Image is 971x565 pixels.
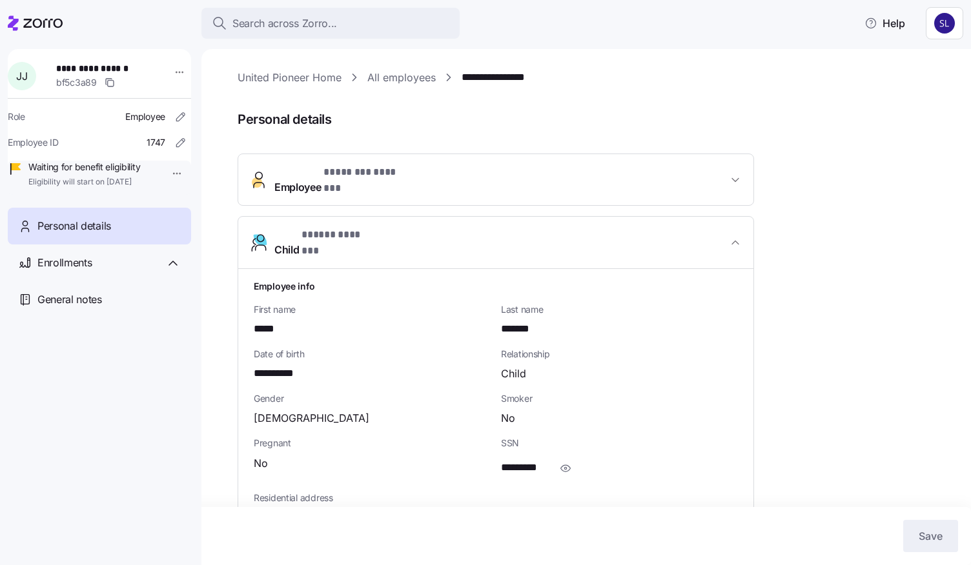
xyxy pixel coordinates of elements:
[274,227,374,258] span: Child
[254,303,491,316] span: First name
[232,15,337,32] span: Search across Zorro...
[238,70,342,86] a: United Pioneer Home
[501,392,738,405] span: Smoker
[254,348,491,361] span: Date of birth
[501,366,526,382] span: Child
[501,437,738,450] span: SSN
[254,491,738,504] span: Residential address
[254,410,369,426] span: [DEMOGRAPHIC_DATA]
[919,528,943,544] span: Save
[8,110,25,123] span: Role
[125,110,165,123] span: Employee
[254,437,491,450] span: Pregnant
[903,520,958,552] button: Save
[254,392,491,405] span: Gender
[147,136,165,149] span: 1747
[56,76,97,89] span: bf5c3a89
[28,177,140,188] span: Eligibility will start on [DATE]
[37,255,92,271] span: Enrollments
[16,71,27,81] span: J J
[854,10,915,36] button: Help
[501,410,515,426] span: No
[8,136,59,149] span: Employee ID
[274,164,413,195] span: Employee
[37,218,111,234] span: Personal details
[934,13,955,34] img: 9541d6806b9e2684641ca7bfe3afc45a
[501,348,738,361] span: Relationship
[254,279,738,293] h1: Employee info
[28,161,140,173] span: Waiting for benefit eligibility
[367,70,436,86] a: All employees
[201,8,460,39] button: Search across Zorro...
[37,292,102,308] span: General notes
[238,109,953,130] span: Personal details
[254,455,268,471] span: No
[864,15,905,31] span: Help
[501,303,738,316] span: Last name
